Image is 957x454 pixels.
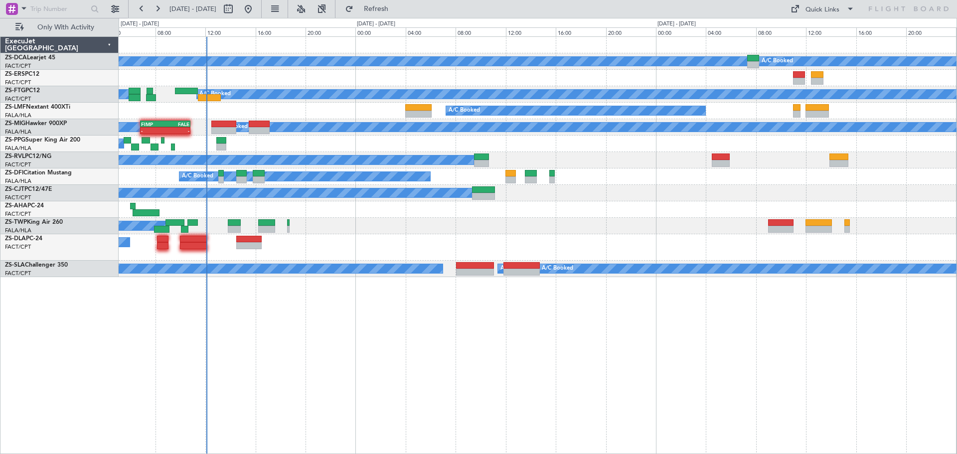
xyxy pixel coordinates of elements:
[805,5,839,15] div: Quick Links
[5,243,31,251] a: FACT/CPT
[556,27,606,36] div: 16:00
[5,121,25,127] span: ZS-MIG
[5,219,27,225] span: ZS-TWP
[806,27,856,36] div: 12:00
[5,170,23,176] span: ZS-DFI
[5,88,25,94] span: ZS-FTG
[657,20,696,28] div: [DATE] - [DATE]
[121,20,159,28] div: [DATE] - [DATE]
[141,121,165,127] div: FIMP
[357,20,395,28] div: [DATE] - [DATE]
[5,62,31,70] a: FACT/CPT
[156,27,205,36] div: 08:00
[449,103,480,118] div: A/C Booked
[5,104,70,110] a: ZS-LMFNextant 400XTi
[5,55,27,61] span: ZS-DCA
[5,153,25,159] span: ZS-RVL
[656,27,706,36] div: 00:00
[11,19,108,35] button: Only With Activity
[182,169,213,184] div: A/C Booked
[5,79,31,86] a: FACT/CPT
[756,27,806,36] div: 08:00
[5,137,80,143] a: ZS-PPGSuper King Air 200
[141,128,165,134] div: -
[5,71,25,77] span: ZS-ERS
[5,262,25,268] span: ZS-SLA
[5,128,31,136] a: FALA/HLA
[306,27,355,36] div: 20:00
[30,1,88,16] input: Trip Number
[762,54,793,69] div: A/C Booked
[5,262,68,268] a: ZS-SLAChallenger 350
[5,210,31,218] a: FACT/CPT
[5,203,44,209] a: ZS-AHAPC-24
[5,170,72,176] a: ZS-DFICitation Mustang
[5,236,42,242] a: ZS-DLAPC-24
[5,153,51,159] a: ZS-RVLPC12/NG
[355,27,405,36] div: 00:00
[786,1,859,17] button: Quick Links
[5,177,31,185] a: FALA/HLA
[26,24,105,31] span: Only With Activity
[5,236,26,242] span: ZS-DLA
[355,5,397,12] span: Refresh
[906,27,956,36] div: 20:00
[856,27,906,36] div: 16:00
[5,95,31,103] a: FACT/CPT
[5,88,40,94] a: ZS-FTGPC12
[5,55,55,61] a: ZS-DCALearjet 45
[5,145,31,152] a: FALA/HLA
[165,128,189,134] div: -
[340,1,400,17] button: Refresh
[5,137,25,143] span: ZS-PPG
[205,27,255,36] div: 12:00
[5,227,31,234] a: FALA/HLA
[5,194,31,201] a: FACT/CPT
[406,27,456,36] div: 04:00
[5,71,39,77] a: ZS-ERSPC12
[5,161,31,168] a: FACT/CPT
[506,27,556,36] div: 12:00
[542,261,573,276] div: A/C Booked
[500,261,532,276] div: A/C Booked
[456,27,505,36] div: 08:00
[5,219,63,225] a: ZS-TWPKing Air 260
[5,186,24,192] span: ZS-CJT
[606,27,656,36] div: 20:00
[5,270,31,277] a: FACT/CPT
[5,104,26,110] span: ZS-LMF
[5,112,31,119] a: FALA/HLA
[165,121,189,127] div: FALE
[169,4,216,13] span: [DATE] - [DATE]
[5,121,67,127] a: ZS-MIGHawker 900XP
[5,203,27,209] span: ZS-AHA
[105,27,155,36] div: 04:00
[706,27,756,36] div: 04:00
[256,27,306,36] div: 16:00
[5,186,52,192] a: ZS-CJTPC12/47E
